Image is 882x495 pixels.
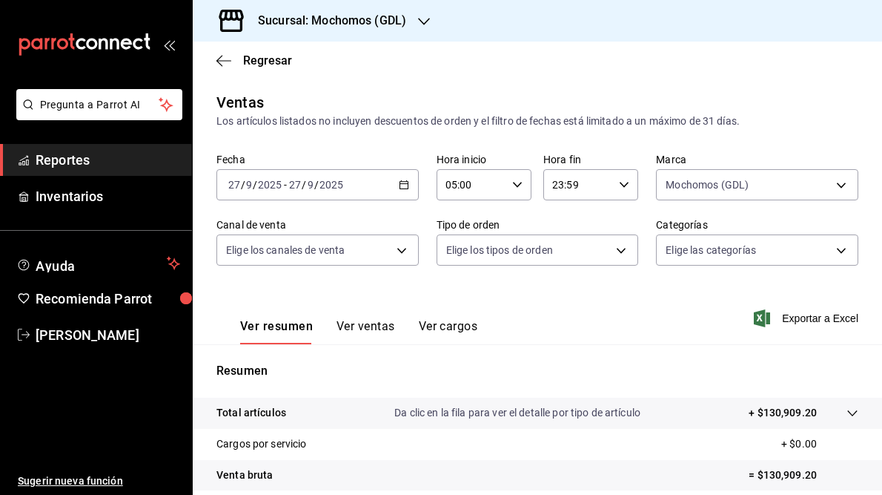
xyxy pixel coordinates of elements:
button: open_drawer_menu [163,39,175,50]
p: Venta bruta [216,468,273,483]
span: / [241,179,245,191]
div: Ventas [216,91,264,114]
label: Hora fin [543,154,638,165]
div: Los artículos listados no incluyen descuentos de orden y el filtro de fechas está limitado a un m... [216,114,858,129]
p: Da clic en la fila para ver el detalle por tipo de artículo [394,405,640,421]
input: ---- [257,179,282,191]
button: Pregunta a Parrot AI [16,89,182,120]
label: Categorías [656,220,858,230]
span: / [253,179,257,191]
span: / [314,179,319,191]
button: Regresar [216,53,292,68]
span: Recomienda Parrot [36,289,180,309]
p: + $130,909.20 [749,405,817,421]
p: Cargos por servicio [216,436,307,452]
label: Tipo de orden [437,220,639,230]
input: -- [245,179,253,191]
label: Fecha [216,154,419,165]
span: Elige los tipos de orden [446,243,553,258]
input: -- [228,179,241,191]
label: Marca [656,154,858,165]
span: - [284,179,287,191]
button: Ver cargos [419,319,478,344]
p: + $0.00 [781,436,858,452]
span: [PERSON_NAME] [36,325,180,345]
span: Mochomos (GDL) [666,177,749,192]
input: -- [288,179,302,191]
span: Sugerir nueva función [18,473,180,489]
span: Elige los canales de venta [226,243,345,258]
span: Ayuda [36,255,161,272]
p: Total artículos [216,405,286,421]
button: Ver ventas [336,319,395,344]
p: = $130,909.20 [749,468,858,483]
label: Hora inicio [437,154,531,165]
p: Resumen [216,362,858,380]
button: Exportar a Excel [757,309,858,327]
input: -- [307,179,314,191]
span: Reportes [36,150,180,170]
span: Inventarios [36,186,180,206]
h3: Sucursal: Mochomos (GDL) [246,12,406,30]
span: / [302,179,306,191]
button: Ver resumen [240,319,313,344]
a: Pregunta a Parrot AI [10,108,182,123]
span: Regresar [243,53,292,68]
label: Canal de venta [216,220,419,230]
span: Elige las categorías [666,243,756,258]
input: ---- [319,179,344,191]
span: Pregunta a Parrot AI [40,97,159,113]
div: navigation tabs [240,319,477,344]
